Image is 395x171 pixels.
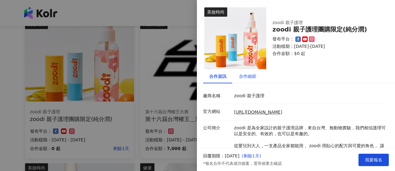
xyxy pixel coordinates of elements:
[358,154,389,166] button: 我要報名
[272,51,381,57] p: 合作金額： $0 起
[365,157,382,162] span: 我要報名
[272,44,381,50] p: 活動檔期：[DATE]-[DATE]
[209,73,227,80] div: 合作資訊
[203,109,231,115] p: 官方網站
[272,26,381,33] div: zoodi 親子護理團購限定(純分潤)
[242,153,281,159] p: ( 剩餘1天 )
[203,125,231,131] p: 公司簡介
[234,93,386,99] p: zoodi 親子護理
[204,7,266,69] img: zoodi 全系列商品
[272,36,294,42] p: 發布平台：
[204,7,227,17] div: 美妝時尚
[239,73,256,80] div: 合作細節
[272,20,381,26] div: zoodi 親子護理
[234,110,282,115] a: [URL][DOMAIN_NAME]
[203,153,239,159] p: 回覆期限：[DATE]
[203,161,282,166] p: *報名合作不代表成功接案，需等候業主確認
[203,93,231,99] p: 廠商名稱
